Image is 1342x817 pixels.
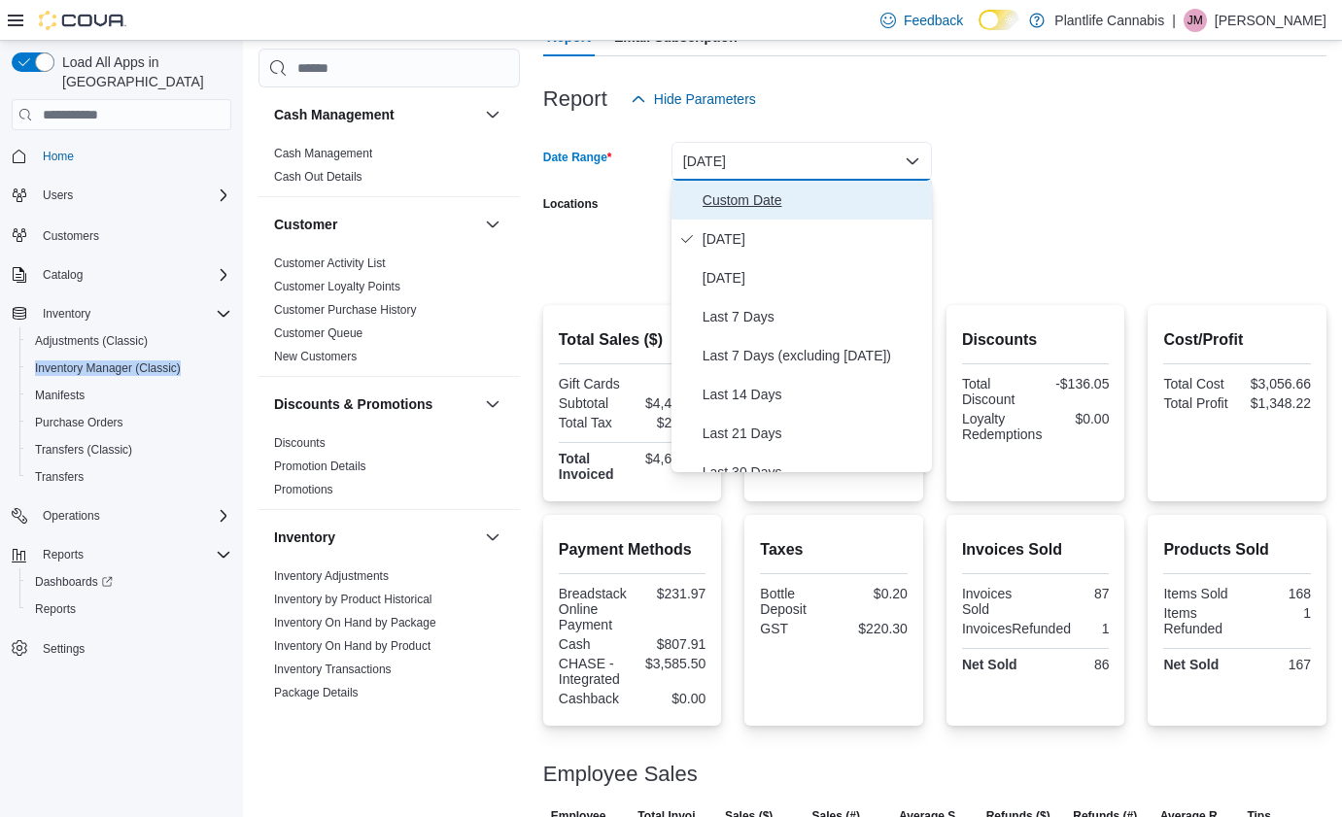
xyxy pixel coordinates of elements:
span: Transfers [35,469,84,485]
span: Discounts [274,435,326,451]
button: Cash Management [274,105,477,124]
h3: Cash Management [274,105,395,124]
div: Loyalty Redemptions [962,411,1043,442]
span: Cash Out Details [274,169,362,185]
input: Dark Mode [979,10,1019,30]
div: 86 [1040,657,1110,672]
span: Inventory Manager (Classic) [27,357,231,380]
span: Inventory by Product Historical [274,592,432,607]
h2: Discounts [962,328,1110,352]
a: Purchase Orders [27,411,131,434]
div: Total Cost [1163,376,1233,391]
div: $4,404.88 [637,395,706,411]
nav: Complex example [12,134,231,713]
span: Manifests [35,388,85,403]
strong: Net Sold [962,657,1017,672]
div: 167 [1241,657,1311,672]
div: 1 [1241,605,1311,621]
img: Cova [39,11,126,30]
a: Inventory Manager (Classic) [27,357,189,380]
div: GST [760,621,830,636]
button: Operations [4,502,239,529]
button: Settings [4,634,239,663]
div: Total Tax [559,415,629,430]
h3: Employee Sales [543,763,698,786]
span: Customer Loyalty Points [274,279,400,294]
div: $220.30 [838,621,908,636]
div: $0.20 [838,586,908,601]
button: Reports [4,541,239,568]
span: Last 14 Days [703,383,924,406]
a: Discounts [274,436,326,450]
div: $231.97 [637,586,706,601]
div: Breadstack Online Payment [559,586,629,632]
span: Reports [35,543,231,566]
div: Invoices Sold [962,586,1032,617]
span: Hide Parameters [654,89,756,109]
h3: Discounts & Promotions [274,394,432,414]
span: Customers [35,222,231,247]
span: Transfers [27,465,231,489]
a: Adjustments (Classic) [27,329,155,353]
h2: Payment Methods [559,538,706,562]
div: $0.00 [637,376,706,391]
span: Last 21 Days [703,422,924,445]
h2: Cost/Profit [1163,328,1311,352]
div: $220.50 [637,415,706,430]
span: Promotion Details [274,459,366,474]
div: $3,056.66 [1241,376,1311,391]
span: Manifests [27,384,231,407]
div: Select listbox [671,181,932,472]
span: Inventory On Hand by Product [274,638,430,654]
a: Customer Purchase History [274,303,417,317]
span: Feedback [904,11,963,30]
button: Inventory [274,528,477,547]
h2: Invoices Sold [962,538,1110,562]
a: Customer Activity List [274,256,386,270]
span: JM [1187,9,1203,32]
span: Dashboards [27,570,231,594]
a: Promotions [274,483,333,496]
a: Manifests [27,384,92,407]
span: Purchase Orders [27,411,231,434]
a: Customer Loyalty Points [274,280,400,293]
button: Transfers (Classic) [19,436,239,463]
button: Reports [35,543,91,566]
span: Customer Purchase History [274,302,417,318]
span: Inventory [35,302,231,325]
p: | [1172,9,1176,32]
button: Purchase Orders [19,409,239,436]
a: Cash Management [274,147,372,160]
span: Purchase Orders [35,415,123,430]
div: Discounts & Promotions [258,431,520,509]
a: Inventory by Product Historical [274,593,432,606]
span: Home [35,144,231,168]
button: [DATE] [671,142,932,181]
button: Manifests [19,382,239,409]
button: Customers [4,221,239,249]
span: Promotions [274,482,333,497]
span: Last 7 Days (excluding [DATE]) [703,344,924,367]
div: Gift Cards [559,376,629,391]
div: Cash Management [258,142,520,196]
button: Users [35,184,81,207]
span: Customers [43,228,99,244]
span: Inventory Transactions [274,662,392,677]
span: Operations [35,504,231,528]
span: Customer Queue [274,325,362,341]
span: New Customers [274,349,357,364]
span: Dashboards [35,574,113,590]
div: InvoicesRefunded [962,621,1071,636]
span: [DATE] [703,266,924,289]
div: Subtotal [559,395,629,411]
span: Adjustments (Classic) [27,329,231,353]
span: Inventory Adjustments [274,568,389,584]
div: 168 [1241,586,1311,601]
div: CHASE - Integrated [559,656,629,687]
h2: Taxes [760,538,908,562]
span: Catalog [35,263,231,287]
a: Promotion Details [274,460,366,473]
span: Users [43,187,73,203]
span: Reports [43,547,84,562]
span: Settings [43,641,85,657]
